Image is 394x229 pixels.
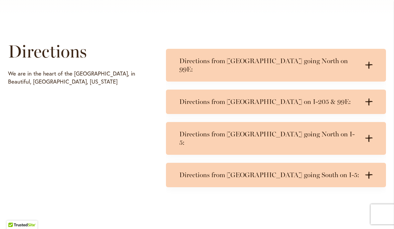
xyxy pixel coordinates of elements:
h3: Directions from [GEOGRAPHIC_DATA] going North on I-5: [179,130,359,147]
h3: Directions from [GEOGRAPHIC_DATA] going North on 99E: [179,57,359,74]
summary: Directions from [GEOGRAPHIC_DATA] on I-205 & 99E: [166,90,386,114]
summary: Directions from [GEOGRAPHIC_DATA] going South on I-5: [166,163,386,187]
iframe: Directions to Swan Island Dahlias [8,89,147,206]
summary: Directions from [GEOGRAPHIC_DATA] going North on I-5: [166,122,386,155]
h1: Directions [8,41,147,62]
h3: Directions from [GEOGRAPHIC_DATA] going South on I-5: [179,171,359,179]
p: We are in the heart of the [GEOGRAPHIC_DATA], in Beautiful, [GEOGRAPHIC_DATA], [US_STATE] [8,70,147,86]
h3: Directions from [GEOGRAPHIC_DATA] on I-205 & 99E: [179,98,359,106]
summary: Directions from [GEOGRAPHIC_DATA] going North on 99E: [166,49,386,82]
